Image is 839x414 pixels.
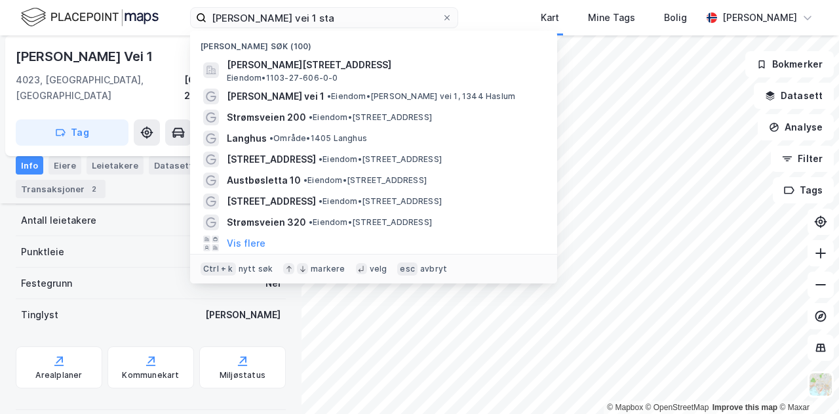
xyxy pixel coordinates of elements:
div: Bolig [664,10,687,26]
span: [STREET_ADDRESS] [227,194,316,209]
div: Datasett [149,156,198,175]
div: Punktleie [21,244,64,260]
div: Arealplaner [35,370,82,381]
span: • [269,133,273,143]
div: velg [370,264,387,274]
iframe: Chat Widget [773,351,839,414]
a: Improve this map [712,403,777,412]
span: [PERSON_NAME][STREET_ADDRESS] [227,57,541,73]
button: Datasett [754,83,834,109]
span: Område • 1405 Langhus [269,133,367,144]
div: Mine Tags [588,10,635,26]
span: Eiendom • 1103-27-606-0-0 [227,73,338,83]
button: Bokmerker [745,51,834,77]
span: Strømsveien 320 [227,215,306,230]
div: esc [397,262,418,276]
button: Tag [16,119,128,146]
div: Nei [265,276,281,291]
div: [GEOGRAPHIC_DATA], 27/606 [184,72,286,104]
span: Eiendom • [STREET_ADDRESS] [309,217,432,228]
div: [PERSON_NAME] [722,10,797,26]
span: Eiendom • [STREET_ADDRESS] [309,112,432,123]
div: 2 [87,182,100,196]
span: • [319,154,322,164]
div: [PERSON_NAME] Vei 1 [16,46,155,67]
button: Analyse [758,114,834,140]
div: 4023, [GEOGRAPHIC_DATA], [GEOGRAPHIC_DATA] [16,72,184,104]
span: • [309,112,313,122]
div: Kommunekart [122,370,179,381]
span: Austbøsletta 10 [227,173,301,188]
span: Strømsveien 200 [227,110,306,125]
span: Eiendom • [STREET_ADDRESS] [319,154,442,165]
span: • [327,91,331,101]
input: Søk på adresse, matrikkel, gårdeiere, leietakere eller personer [206,8,442,28]
div: Kart [541,10,559,26]
div: Festegrunn [21,276,72,291]
div: Antall leietakere [21,213,96,228]
span: Eiendom • [STREET_ADDRESS] [319,196,442,207]
div: Info [16,156,43,175]
div: markere [311,264,345,274]
div: Tinglyst [21,307,58,323]
span: Eiendom • [STREET_ADDRESS] [303,175,427,186]
span: • [309,217,313,227]
button: Vis flere [227,236,265,251]
span: • [303,175,307,185]
a: OpenStreetMap [646,403,709,412]
div: [PERSON_NAME] søk (100) [190,31,557,54]
span: Langhus [227,131,267,146]
div: [PERSON_NAME] [205,307,281,323]
div: Ctrl + k [201,262,236,276]
button: Tags [773,177,834,203]
img: logo.f888ab2527a4732fd821a326f86c7f29.svg [21,6,159,29]
div: nytt søk [239,264,273,274]
span: • [319,196,322,206]
div: Transaksjoner [16,180,106,198]
div: Miljøstatus [220,370,265,381]
span: [PERSON_NAME] vei 1 [227,89,324,104]
span: [STREET_ADDRESS] [227,152,316,167]
button: Filter [771,146,834,172]
div: Eiere [49,156,81,175]
div: avbryt [420,264,447,274]
span: Eiendom • [PERSON_NAME] vei 1, 1344 Haslum [327,91,515,102]
a: Mapbox [607,403,643,412]
div: Leietakere [87,156,144,175]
